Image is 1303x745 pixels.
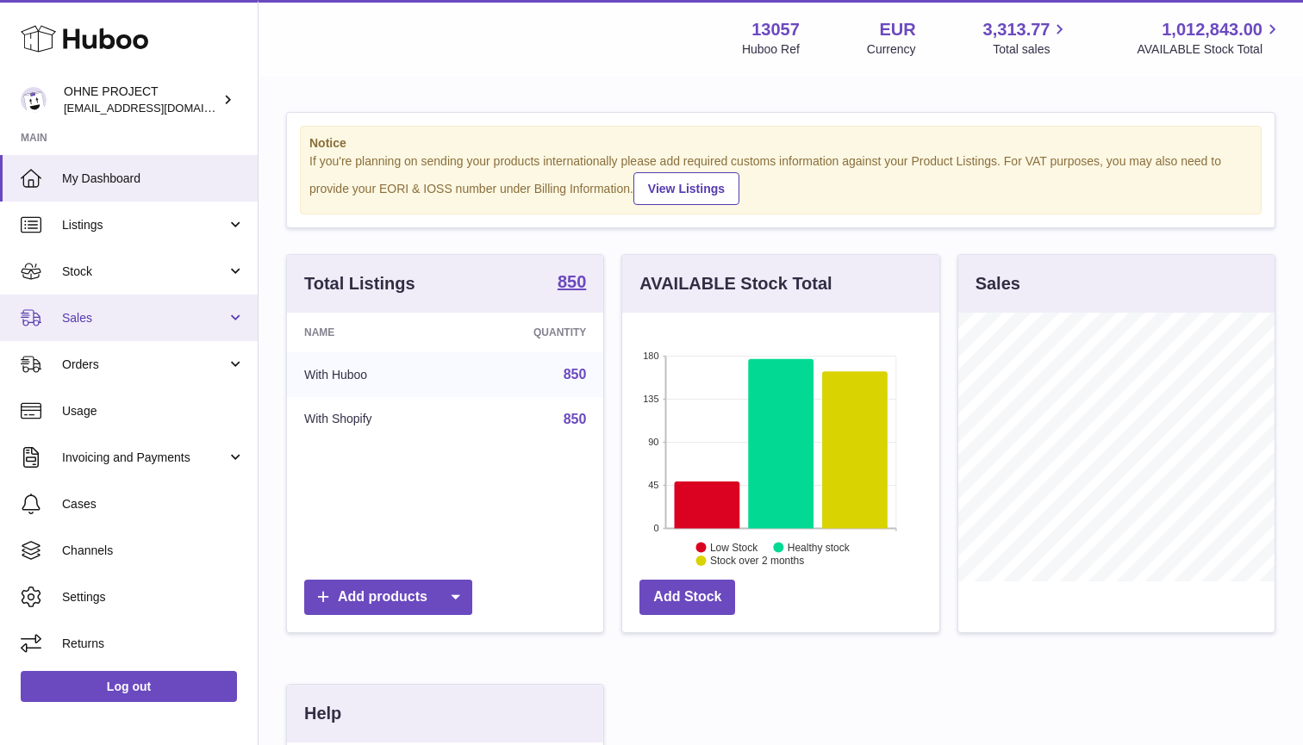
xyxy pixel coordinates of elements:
span: Stock [62,264,227,280]
text: 135 [643,394,658,404]
th: Name [287,313,458,352]
text: 90 [649,437,659,447]
a: 850 [564,412,587,426]
span: Channels [62,543,245,559]
span: Total sales [993,41,1069,58]
span: Usage [62,403,245,419]
span: [EMAIL_ADDRESS][DOMAIN_NAME] [64,101,253,115]
h3: AVAILABLE Stock Total [639,272,832,295]
span: Settings [62,589,245,605]
span: 1,012,843.00 [1162,18,1262,41]
span: AVAILABLE Stock Total [1137,41,1282,58]
h3: Help [304,702,341,725]
div: Huboo Ref [742,41,800,58]
a: Add Stock [639,580,735,615]
strong: 13057 [751,18,800,41]
div: If you're planning on sending your products internationally please add required customs informati... [309,153,1252,205]
text: Low Stock [710,541,758,553]
strong: EUR [879,18,915,41]
text: 0 [654,523,659,533]
strong: 850 [558,273,586,290]
td: With Shopify [287,397,458,442]
a: View Listings [633,172,739,205]
th: Quantity [458,313,603,352]
text: 45 [649,480,659,490]
span: Orders [62,357,227,373]
text: Stock over 2 months [710,555,804,567]
a: Log out [21,671,237,702]
span: My Dashboard [62,171,245,187]
span: Sales [62,310,227,326]
a: 1,012,843.00 AVAILABLE Stock Total [1137,18,1282,58]
div: Currency [867,41,916,58]
text: 180 [643,351,658,361]
span: Listings [62,217,227,233]
span: 3,313.77 [983,18,1051,41]
img: support@ohneproject.com [21,87,47,113]
h3: Total Listings [304,272,415,295]
span: Invoicing and Payments [62,450,227,466]
div: OHNE PROJECT [64,84,219,116]
a: 3,313.77 Total sales [983,18,1070,58]
td: With Huboo [287,352,458,397]
text: Healthy stock [788,541,851,553]
strong: Notice [309,135,1252,152]
span: Returns [62,636,245,652]
a: 850 [564,367,587,382]
span: Cases [62,496,245,512]
h3: Sales [976,272,1020,295]
a: 850 [558,273,586,294]
a: Add products [304,580,472,615]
